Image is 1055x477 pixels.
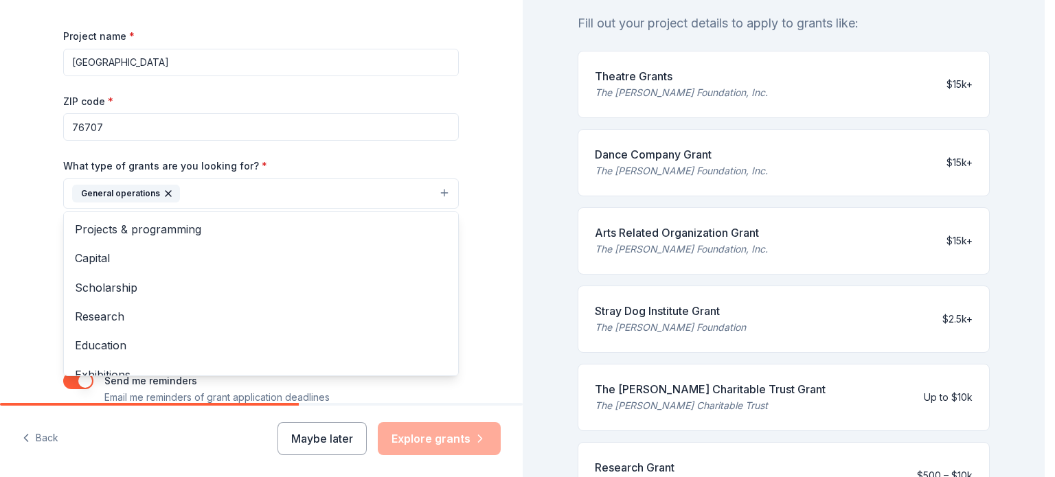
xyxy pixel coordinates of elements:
[75,279,447,296] span: Scholarship
[75,307,447,325] span: Research
[63,178,459,209] button: General operations
[75,336,447,354] span: Education
[75,249,447,267] span: Capital
[75,366,447,384] span: Exhibitions
[63,211,459,376] div: General operations
[75,220,447,238] span: Projects & programming
[72,185,180,202] div: General operations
